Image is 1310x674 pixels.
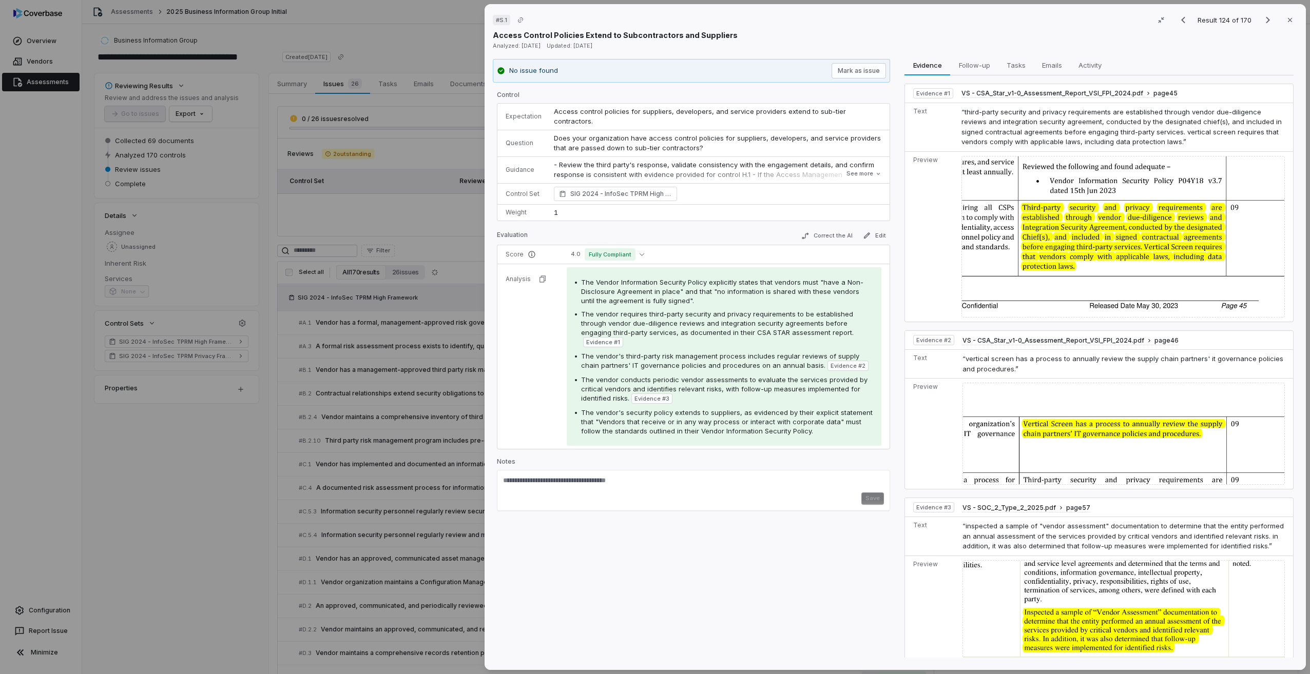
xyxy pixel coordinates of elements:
[496,16,507,24] span: # S.1
[1154,336,1179,345] span: page 46
[1258,14,1278,26] button: Next result
[554,107,848,126] span: Access control policies for suppliers, developers, and service providers extend to sub-tier contr...
[832,63,886,78] button: Mark as issue
[1074,58,1106,72] span: Activity
[843,165,884,183] button: See more
[506,190,542,198] p: Control Set
[962,383,1285,485] img: 73ea23cdbf3a405f8f0e6b962946007c_original.jpg_w1200.jpg
[497,231,528,243] p: Evaluation
[1153,89,1178,97] span: page 45
[916,503,951,511] span: Evidence # 3
[961,89,1178,98] button: VS - CSA_Star_v1-0_Assessment_Report_VSI_FPI_2024.pdfpage45
[905,379,958,489] td: Preview
[506,250,554,259] p: Score
[905,151,957,322] td: Preview
[962,504,1056,512] span: VS - SOC_2_Type_2_2025.pdf
[916,89,950,97] span: Evidence # 1
[506,275,531,283] p: Analysis
[905,517,958,556] td: Text
[1173,14,1193,26] button: Previous result
[585,248,635,261] span: Fully Compliant
[962,336,1179,345] button: VS - CSA_Star_v1-0_Assessment_Report_VSI_FPI_2024.pdfpage46
[634,394,669,403] span: Evidence # 3
[905,103,957,151] td: Text
[509,66,558,76] p: No issue found
[916,336,951,344] span: Evidence # 2
[493,30,738,41] p: Access Control Policies Extend to Subcontractors and Suppliers
[961,156,1285,318] img: 7f5101fe0546478a800cfd90dae328a0_original.jpg_w1200.jpg
[905,350,958,379] td: Text
[581,375,868,402] span: The vendor conducts periodic vendor assessments to evaluate the services provided by critical ven...
[962,522,1284,550] span: “inspected a sample of "vendor assessment" documentation to determine that the entity performed a...
[831,362,865,370] span: Evidence # 2
[493,42,541,49] span: Analyzed: [DATE]
[547,42,592,49] span: Updated: [DATE]
[909,58,946,72] span: Evidence
[797,230,857,242] button: Correct the AI
[581,278,863,305] span: The Vendor Information Security Policy explicitly states that vendors must "have a Non-Disclosure...
[1038,58,1066,72] span: Emails
[581,408,873,435] span: The vendor's security policy extends to suppliers, as evidenced by their explicit statement that ...
[506,139,542,147] p: Question
[961,108,1282,146] span: “third-party security and privacy requirements are established through vendor due-diligence revie...
[497,458,890,470] p: Notes
[859,229,890,242] button: Edit
[554,160,881,240] p: - Review the third party's response, validate consistency with the engagement details, and confir...
[962,336,1144,345] span: VS - CSA_Star_v1-0_Assessment_Report_VSI_FPI_2024.pdf
[962,354,1283,373] span: “vertical screen has a process to annually review the supply chain partners' it governance polici...
[961,89,1143,97] span: VS - CSA_Star_v1-0_Assessment_Report_VSI_FPI_2024.pdf
[581,352,859,369] span: The vendor's third-party risk management process includes regular reviews of supply chain partner...
[567,248,648,261] button: 4.0Fully Compliant
[962,504,1090,512] button: VS - SOC_2_Type_2_2025.pdfpage57
[955,58,994,72] span: Follow-up
[570,189,672,199] span: SIG 2024 - InfoSec TPRM High Framework
[581,310,854,336] span: The vendor requires third-party security and privacy requirements to be established through vendo...
[506,208,542,216] p: Weight
[506,166,542,174] p: Guidance
[506,112,542,121] p: Expectation
[554,208,558,216] span: 1
[554,134,883,152] span: Does your organization have access control policies for suppliers, developers, and service provid...
[1003,58,1030,72] span: Tasks
[497,91,890,103] p: Control
[1066,504,1090,512] span: page 57
[511,11,530,29] button: Copy link
[586,338,620,346] span: Evidence # 1
[1198,14,1254,26] p: Result 124 of 170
